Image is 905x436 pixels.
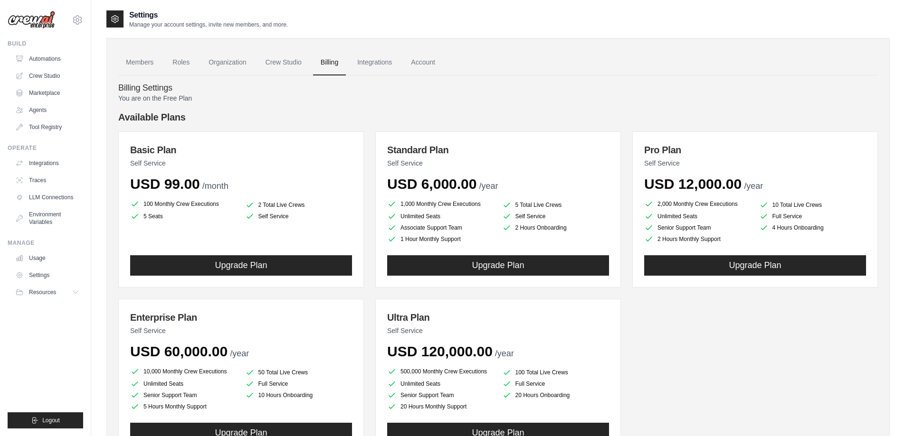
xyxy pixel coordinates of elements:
[644,234,752,244] li: 2 Hours Monthly Support
[350,50,400,75] a: Integrations
[245,212,352,221] li: Self Service
[495,349,514,358] span: /year
[118,111,878,124] h4: Available Plans
[130,176,200,192] span: USD 99.00
[744,181,763,191] span: /year
[387,234,495,244] li: 1 Hour Monthly Support
[502,212,610,221] li: Self Service
[759,212,867,221] li: Full Service
[11,156,83,171] a: Integrations
[11,102,83,118] a: Agents
[130,390,238,400] li: Senior Support Team
[130,143,352,157] h3: Basic Plan
[118,93,878,103] p: You are on the Free Plan
[387,143,609,157] h3: Standard Plan
[11,250,83,266] a: Usage
[11,120,83,135] a: Tool Registry
[502,200,610,210] li: 5 Total Live Crews
[644,158,866,168] p: Self Service
[165,50,197,75] a: Roles
[387,198,495,210] li: 1,000 Monthly Crew Executions
[130,212,238,221] li: 5 Seats
[387,223,495,232] li: Associate Support Team
[29,288,56,296] span: Resources
[118,83,878,93] h4: Billing Settings
[644,198,752,210] li: 2,000 Monthly Crew Executions
[644,143,866,157] h3: Pro Plan
[130,343,228,359] span: USD 60,000.00
[8,144,83,152] div: Operate
[230,349,249,358] span: /year
[387,379,495,389] li: Unlimited Seats
[387,311,609,324] h3: Ultra Plan
[130,158,352,168] p: Self Service
[502,223,610,232] li: 2 Hours Onboarding
[644,176,742,192] span: USD 12,000.00
[403,50,443,75] a: Account
[130,326,352,335] p: Self Service
[8,412,83,428] button: Logout
[11,85,83,101] a: Marketplace
[11,190,83,205] a: LLM Connections
[759,200,867,210] li: 10 Total Live Crews
[387,343,493,359] span: USD 120,000.00
[387,255,609,276] button: Upgrade Plan
[11,268,83,283] a: Settings
[130,379,238,389] li: Unlimited Seats
[387,158,609,168] p: Self Service
[644,223,752,232] li: Senior Support Team
[11,68,83,83] a: Crew Studio
[130,366,238,377] li: 10,000 Monthly Crew Executions
[8,40,83,47] div: Build
[11,51,83,66] a: Automations
[130,311,352,324] h3: Enterprise Plan
[387,366,495,377] li: 500,000 Monthly Crew Executions
[759,223,867,232] li: 4 Hours Onboarding
[245,390,352,400] li: 10 Hours Onboarding
[130,255,352,276] button: Upgrade Plan
[387,212,495,221] li: Unlimited Seats
[11,207,83,230] a: Environment Variables
[644,212,752,221] li: Unlimited Seats
[479,181,498,191] span: /year
[502,379,610,389] li: Full Service
[8,11,55,29] img: Logo
[201,50,254,75] a: Organization
[202,181,229,191] span: /month
[11,285,83,300] button: Resources
[502,368,610,377] li: 100 Total Live Crews
[387,390,495,400] li: Senior Support Team
[42,417,60,424] span: Logout
[11,173,83,188] a: Traces
[387,326,609,335] p: Self Service
[130,402,238,411] li: 5 Hours Monthly Support
[502,390,610,400] li: 20 Hours Onboarding
[130,198,238,210] li: 100 Monthly Crew Executions
[245,200,352,210] li: 2 Total Live Crews
[245,368,352,377] li: 50 Total Live Crews
[129,9,288,21] h2: Settings
[129,21,288,28] p: Manage your account settings, invite new members, and more.
[258,50,309,75] a: Crew Studio
[245,379,352,389] li: Full Service
[644,255,866,276] button: Upgrade Plan
[8,239,83,247] div: Manage
[313,50,346,75] a: Billing
[118,50,161,75] a: Members
[387,176,476,192] span: USD 6,000.00
[387,402,495,411] li: 20 Hours Monthly Support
